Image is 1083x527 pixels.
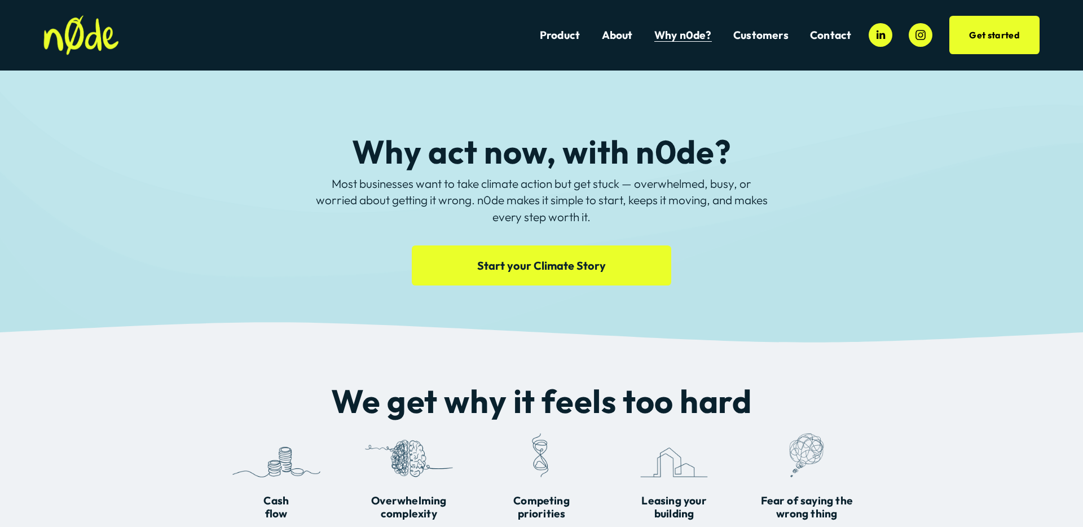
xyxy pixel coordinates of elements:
[312,175,771,225] p: Most businesses want to take climate action but get stuck — overwhelmed, busy, or worried about g...
[810,28,851,43] a: Contact
[346,494,472,520] h4: Overwhelming complexity
[602,28,633,43] a: About
[213,494,340,520] h4: Cash flow
[412,245,671,286] a: Start your Climate Story
[733,28,789,43] a: folder dropdown
[611,494,737,520] h4: Leasing your building
[733,29,789,42] span: Customers
[869,23,892,47] a: LinkedIn
[743,494,870,520] h4: Fear of saying the wrong thing
[43,15,119,55] img: n0de
[540,28,580,43] a: Product
[312,134,771,169] h2: Why act now, with n0de?
[478,494,605,520] h4: Competing priorities
[909,23,932,47] a: Instagram
[949,16,1040,54] a: Get started
[654,28,712,43] a: Why n0de?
